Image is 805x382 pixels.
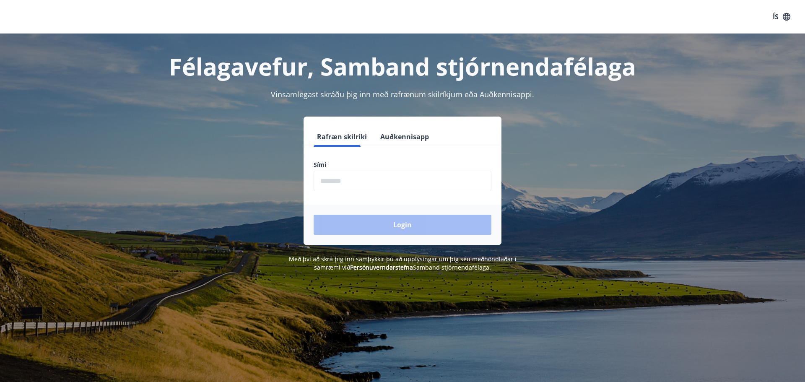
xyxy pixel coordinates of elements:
button: ÍS [768,9,795,24]
h1: Félagavefur, Samband stjórnendafélaga [111,50,694,82]
button: Rafræn skilríki [314,127,370,147]
a: Persónuverndarstefna [350,263,413,271]
span: Með því að skrá þig inn samþykkir þú að upplýsingar um þig séu meðhöndlaðar í samræmi við Samband... [289,255,517,271]
button: Auðkennisapp [377,127,432,147]
label: Sími [314,161,491,169]
span: Vinsamlegast skráðu þig inn með rafrænum skilríkjum eða Auðkennisappi. [271,89,534,99]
